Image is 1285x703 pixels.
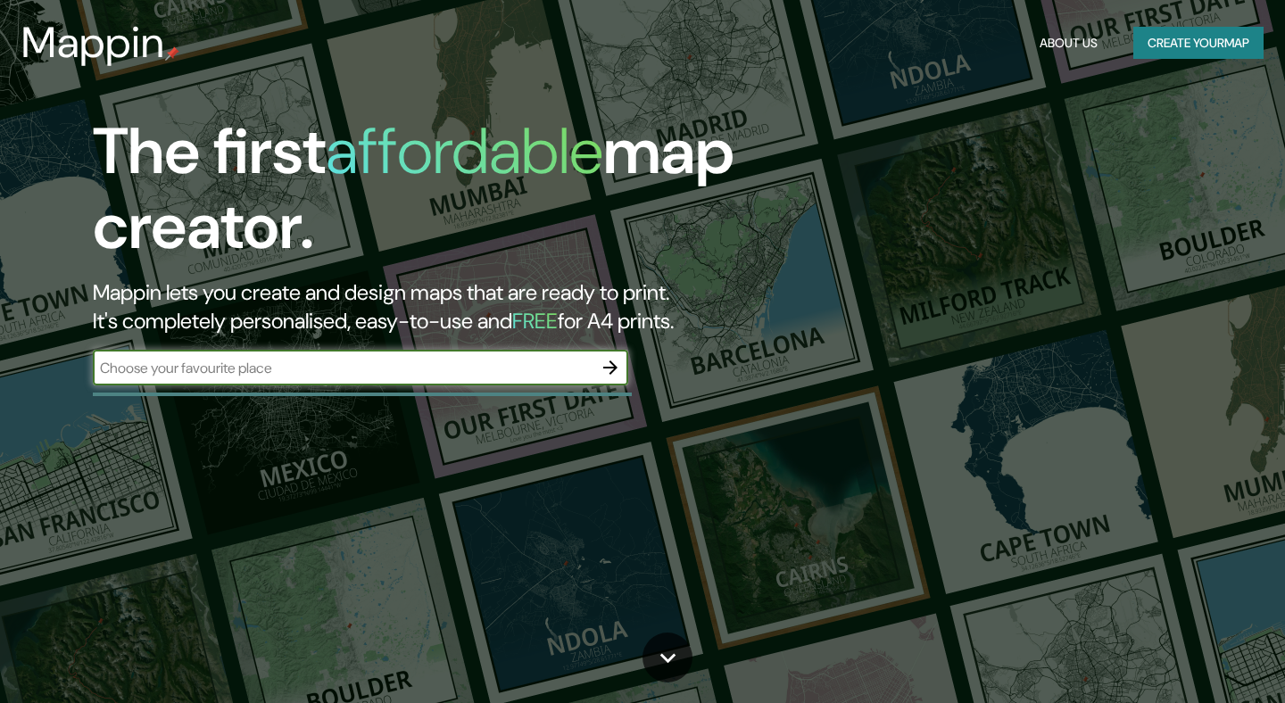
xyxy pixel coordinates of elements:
[21,18,165,68] h3: Mappin
[93,278,735,335] h2: Mappin lets you create and design maps that are ready to print. It's completely personalised, eas...
[93,114,735,278] h1: The first map creator.
[1032,27,1105,60] button: About Us
[93,358,593,378] input: Choose your favourite place
[512,307,558,335] h5: FREE
[1133,27,1264,60] button: Create yourmap
[165,46,179,61] img: mappin-pin
[326,110,603,193] h1: affordable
